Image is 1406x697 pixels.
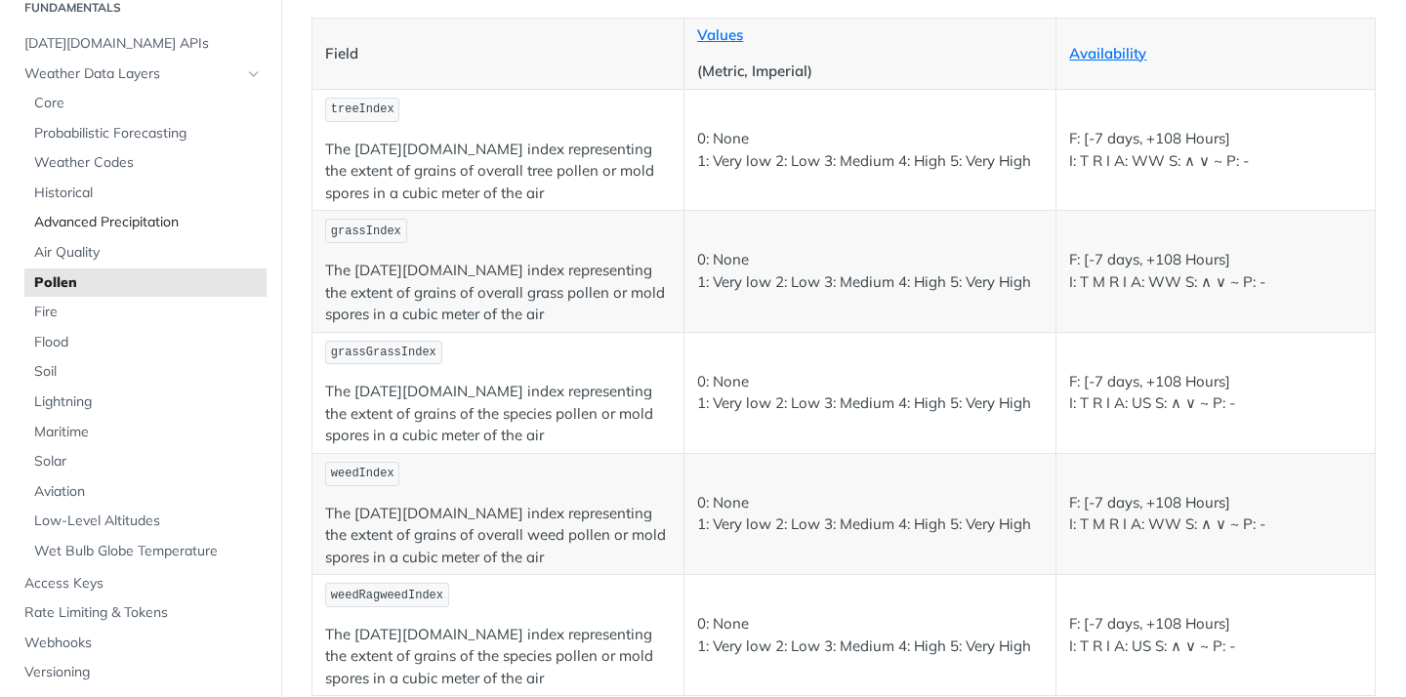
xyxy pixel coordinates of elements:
span: Flood [34,333,262,352]
p: F: [-7 days, +108 Hours] I: T R I A: US S: ∧ ∨ ~ P: - [1069,613,1362,657]
p: Field [325,43,671,65]
p: The [DATE][DOMAIN_NAME] index representing the extent of grains of the species pollen or mold spo... [325,624,671,690]
a: Weather Data LayersHide subpages for Weather Data Layers [15,60,267,89]
span: Solar [34,452,262,471]
span: treeIndex [331,102,394,116]
span: Access Keys [24,574,262,594]
a: Probabilistic Forecasting [24,119,267,148]
span: Wet Bulb Globe Temperature [34,542,262,561]
span: Core [34,94,262,113]
button: Hide subpages for Weather Data Layers [246,66,262,82]
p: The [DATE][DOMAIN_NAME] index representing the extent of grains of overall grass pollen or mold s... [325,260,671,326]
a: Soil [24,357,267,387]
span: Fire [34,303,262,322]
a: Lightning [24,388,267,417]
a: Flood [24,328,267,357]
a: [DATE][DOMAIN_NAME] APIs [15,29,267,59]
span: Soil [34,362,262,382]
span: Versioning [24,663,262,682]
p: 0: None 1: Very low 2: Low 3: Medium 4: High 5: Very High [697,371,1043,415]
p: F: [-7 days, +108 Hours] I: T R I A: WW S: ∧ ∨ ~ P: - [1069,128,1362,172]
a: Solar [24,447,267,476]
span: grassIndex [331,225,401,238]
span: Low-Level Altitudes [34,512,262,531]
span: [DATE][DOMAIN_NAME] APIs [24,34,262,54]
a: Availability [1069,44,1146,62]
span: Air Quality [34,243,262,263]
span: grassGrassIndex [331,346,436,359]
a: Low-Level Altitudes [24,507,267,536]
span: Pollen [34,273,262,293]
a: Fire [24,298,267,327]
a: Wet Bulb Globe Temperature [24,537,267,566]
a: Webhooks [15,629,267,658]
p: F: [-7 days, +108 Hours] I: T M R I A: WW S: ∧ ∨ ~ P: - [1069,249,1362,293]
span: Historical [34,184,262,203]
p: The [DATE][DOMAIN_NAME] index representing the extent of grains of overall tree pollen or mold sp... [325,139,671,205]
p: The [DATE][DOMAIN_NAME] index representing the extent of grains of the species pollen or mold spo... [325,381,671,447]
span: weedRagweedIndex [331,589,443,602]
p: (Metric, Imperial) [697,61,1043,83]
a: Pollen [24,268,267,298]
a: Versioning [15,658,267,687]
span: weedIndex [331,467,394,480]
a: Access Keys [15,569,267,598]
p: 0: None 1: Very low 2: Low 3: Medium 4: High 5: Very High [697,128,1043,172]
p: F: [-7 days, +108 Hours] I: T R I A: US S: ∧ ∨ ~ P: - [1069,371,1362,415]
a: Aviation [24,477,267,507]
span: Weather Data Layers [24,64,241,84]
a: Maritime [24,418,267,447]
a: Core [24,89,267,118]
a: Weather Codes [24,148,267,178]
span: Probabilistic Forecasting [34,124,262,143]
span: Maritime [34,423,262,442]
span: Rate Limiting & Tokens [24,603,262,623]
span: Aviation [34,482,262,502]
a: Values [697,25,743,44]
a: Air Quality [24,238,267,267]
p: The [DATE][DOMAIN_NAME] index representing the extent of grains of overall weed pollen or mold sp... [325,503,671,569]
a: Advanced Precipitation [24,208,267,237]
p: F: [-7 days, +108 Hours] I: T M R I A: WW S: ∧ ∨ ~ P: - [1069,492,1362,536]
a: Historical [24,179,267,208]
p: 0: None 1: Very low 2: Low 3: Medium 4: High 5: Very High [697,249,1043,293]
span: Weather Codes [34,153,262,173]
p: 0: None 1: Very low 2: Low 3: Medium 4: High 5: Very High [697,492,1043,536]
p: 0: None 1: Very low 2: Low 3: Medium 4: High 5: Very High [697,613,1043,657]
span: Advanced Precipitation [34,213,262,232]
a: Rate Limiting & Tokens [15,598,267,628]
span: Webhooks [24,634,262,653]
span: Lightning [34,392,262,412]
